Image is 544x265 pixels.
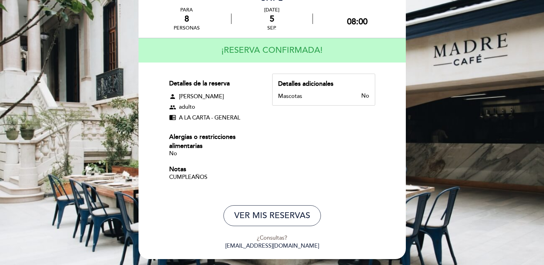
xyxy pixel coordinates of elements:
span: person [169,93,176,100]
span: group [169,104,176,111]
a: [EMAIL_ADDRESS][DOMAIN_NAME] [225,242,319,249]
div: ¿Consultas? [143,234,401,242]
div: 8 [174,14,200,24]
div: Mascotas [278,93,302,100]
span: [PERSON_NAME] [179,93,224,101]
div: PARA [174,7,200,13]
button: VER MIS RESERVAS [223,205,321,226]
div: Detalles adicionales [278,80,369,89]
span: chrome_reader_mode [169,114,176,121]
div: 5 [231,14,313,24]
span: A LA CARTA - GENERAL [179,114,240,122]
div: Notas [169,165,260,174]
h4: ¡RESERVA CONFIRMADA! [221,41,323,60]
div: personas [174,25,200,31]
div: 08:00 [347,17,368,27]
div: Detalles de la reserva [169,79,260,88]
div: [DATE] [231,7,313,13]
div: sep. [231,25,313,31]
span: adulto [179,103,195,111]
div: Alergias o restricciones alimentarias [169,133,260,150]
div: CUMPLEAÑOS [169,174,260,181]
div: No [169,150,260,157]
div: No [302,93,369,100]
